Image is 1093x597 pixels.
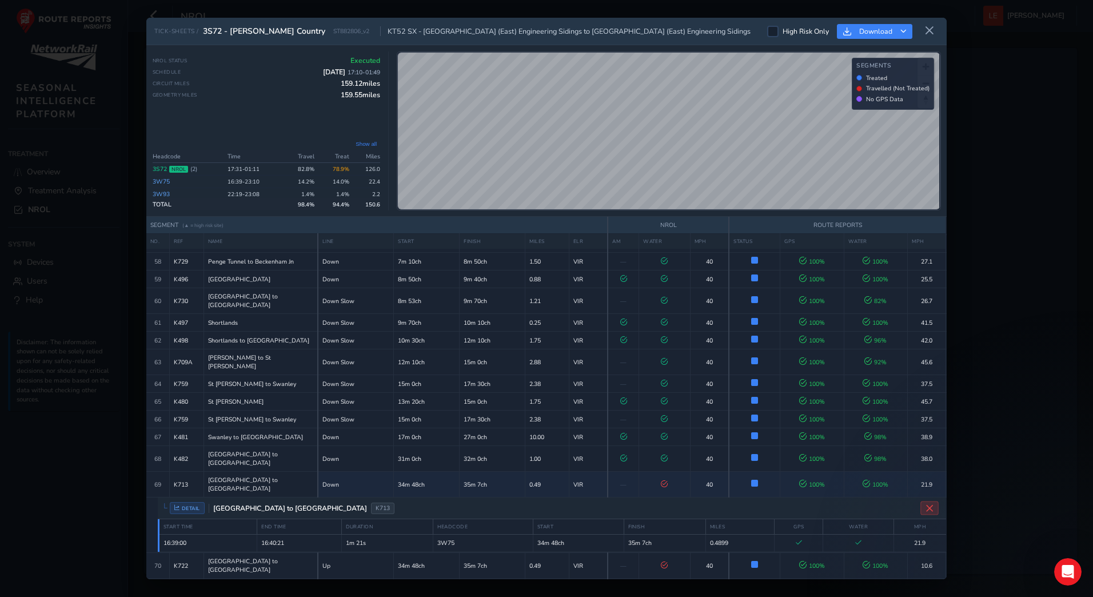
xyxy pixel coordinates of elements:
td: 37.5 [908,375,946,393]
a: 3S72 [153,165,167,173]
span: 58 [154,257,161,266]
th: HEADCODE [433,519,533,535]
span: ( 2 ) [190,165,197,173]
span: Treated [866,74,887,82]
span: St [PERSON_NAME] to Swanley [208,380,296,388]
td: K713 [169,472,204,498]
td: 25.5 [908,270,946,288]
span: — [620,358,627,367]
td: 35m 7ch [624,535,705,552]
span: Schedule [153,69,181,75]
td: 40 [690,288,729,314]
td: Down [318,446,394,472]
span: 100 % [799,455,825,463]
td: 0.4899 [705,535,774,552]
td: 26.7 [908,288,946,314]
th: WATER [639,234,690,249]
span: 96 % [864,336,887,345]
td: 1.50 [525,253,569,270]
td: 40 [690,349,729,375]
span: 92 % [864,358,887,367]
td: 1.75 [525,332,569,349]
td: K759 [169,411,204,428]
span: 100 % [799,275,825,284]
span: 100 % [799,319,825,327]
td: K722 [169,553,204,579]
th: WATER [823,519,893,535]
span: [GEOGRAPHIC_DATA] to [GEOGRAPHIC_DATA] [208,476,314,493]
td: 40 [690,332,729,349]
td: 40 [690,253,729,270]
span: St [PERSON_NAME] to Swanley [208,415,296,424]
td: 126.0 [353,163,380,176]
td: 16:39-23:10 [224,176,282,188]
span: 66 [154,415,161,424]
td: K498 [169,332,204,349]
span: 100 % [799,358,825,367]
td: 2.2 [353,188,380,201]
span: 98 % [864,433,887,441]
td: 8m 53ch [394,288,460,314]
span: 64 [154,380,161,388]
td: 150.6 [353,198,380,210]
td: 40 [690,375,729,393]
td: 98.4 % [282,198,317,210]
td: 17m 0ch [394,428,460,446]
td: 45.6 [908,349,946,375]
th: AM [608,234,639,249]
td: Down Slow [318,411,394,428]
h4: Segments [856,62,930,70]
th: START TIME [159,519,257,535]
td: 1.21 [525,288,569,314]
th: START [533,519,624,535]
span: 100 % [863,380,888,388]
th: MILES [705,519,774,535]
span: 100 % [799,433,825,441]
span: Vehicle: 157 [437,539,454,547]
td: 34m 48ch [394,472,460,498]
span: DETAIL [170,502,205,514]
th: Miles [353,150,380,163]
span: 159.12 miles [341,79,380,88]
th: SEGMENT [146,217,608,234]
td: 15m 0ch [460,393,525,411]
td: K759 [169,375,204,393]
th: MILES [525,234,569,249]
span: 61 [154,319,161,327]
td: 15m 0ch [394,375,460,393]
td: 40 [690,314,729,332]
td: 40 [690,428,729,446]
th: NAME [204,234,318,249]
td: 42.0 [908,332,946,349]
th: MPH [908,234,946,249]
td: Up [318,553,394,579]
th: MPH [690,234,729,249]
td: VIR [569,393,608,411]
span: 60 [154,297,161,305]
span: — [620,415,627,424]
td: 17m 30ch [460,375,525,393]
td: VIR [569,375,608,393]
span: 63 [154,358,161,367]
td: 37.5 [908,411,946,428]
span: 100 % [799,415,825,424]
td: 40 [690,553,729,579]
th: END TIME [257,519,341,535]
td: K481 [169,428,204,446]
td: Down [318,270,394,288]
td: 78.9% [318,163,353,176]
td: 14.0% [318,176,353,188]
span: St [PERSON_NAME] [208,397,264,406]
td: 10m 30ch [394,332,460,349]
span: 100 % [863,397,888,406]
span: — [620,297,627,305]
canvas: Map [398,53,939,209]
td: 22:19-23:08 [224,188,282,201]
th: MPH [893,519,946,535]
span: 100 % [799,480,825,489]
td: 10.00 [525,428,569,446]
span: Swanley to [GEOGRAPHIC_DATA] [208,433,303,441]
td: 8m 50ch [460,253,525,270]
td: 27.1 [908,253,946,270]
span: [GEOGRAPHIC_DATA] [208,275,270,284]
